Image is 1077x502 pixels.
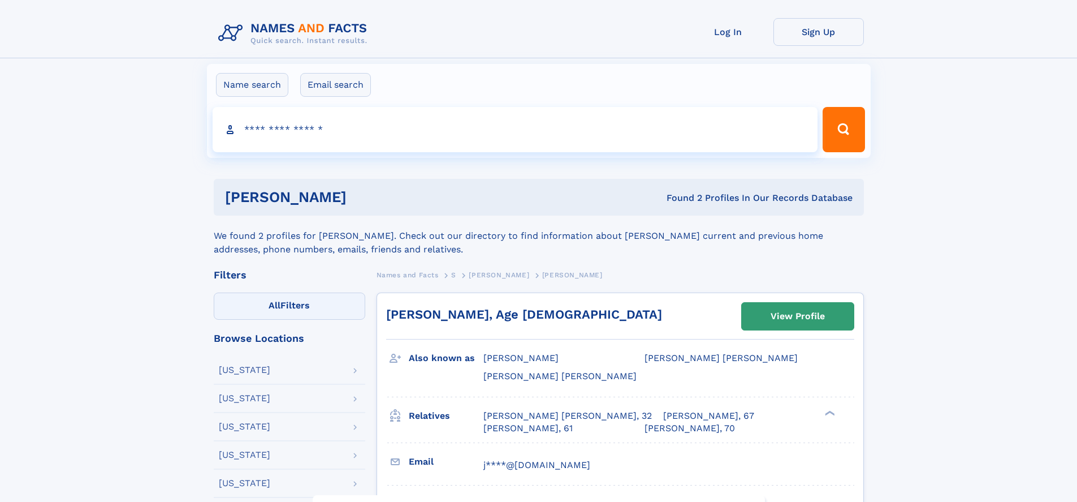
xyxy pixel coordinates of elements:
[742,303,854,330] a: View Profile
[214,18,377,49] img: Logo Names and Facts
[409,406,483,426] h3: Relatives
[219,366,270,375] div: [US_STATE]
[483,422,573,435] a: [PERSON_NAME], 61
[483,410,652,422] a: [PERSON_NAME] [PERSON_NAME], 32
[542,271,603,279] span: [PERSON_NAME]
[645,353,798,363] span: [PERSON_NAME] [PERSON_NAME]
[219,394,270,403] div: [US_STATE]
[822,409,836,417] div: ❯
[213,107,818,152] input: search input
[483,371,637,381] span: [PERSON_NAME] [PERSON_NAME]
[483,353,559,363] span: [PERSON_NAME]
[771,303,825,329] div: View Profile
[451,268,456,282] a: S
[683,18,773,46] a: Log In
[214,333,365,344] div: Browse Locations
[663,410,754,422] a: [PERSON_NAME], 67
[469,271,529,279] span: [PERSON_NAME]
[216,73,288,97] label: Name search
[386,307,662,321] a: [PERSON_NAME], Age [DEMOGRAPHIC_DATA]
[269,300,280,311] span: All
[214,270,365,280] div: Filters
[507,192,853,204] div: Found 2 Profiles In Our Records Database
[214,293,365,320] label: Filters
[219,450,270,460] div: [US_STATE]
[219,422,270,431] div: [US_STATE]
[773,18,864,46] a: Sign Up
[219,479,270,488] div: [US_STATE]
[451,271,456,279] span: S
[409,452,483,471] h3: Email
[469,268,529,282] a: [PERSON_NAME]
[409,349,483,368] h3: Also known as
[377,268,439,282] a: Names and Facts
[823,107,864,152] button: Search Button
[645,422,735,435] a: [PERSON_NAME], 70
[300,73,371,97] label: Email search
[225,190,507,204] h1: [PERSON_NAME]
[214,216,864,256] div: We found 2 profiles for [PERSON_NAME]. Check out our directory to find information about [PERSON_...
